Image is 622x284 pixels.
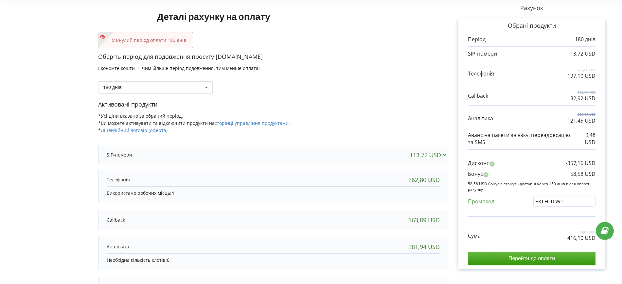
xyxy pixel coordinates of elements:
[570,95,595,102] p: 32,92 USD
[468,232,481,240] p: Сума
[98,53,448,61] p: Оберіть період для подовження проєкту [DOMAIN_NAME]
[98,1,329,32] h1: Деталі рахунку на оплату
[215,120,290,126] a: сторінці управління продуктами.
[567,50,595,58] p: 113,72 USD
[408,243,440,250] div: 281,94 USD
[566,159,595,167] p: -357,16 USD
[98,120,290,126] span: *Ви можете активувати та відключити продукти на
[408,217,440,223] div: 163,89 USD
[567,112,595,117] p: 281,94 USD
[98,113,183,119] span: *Усі ціни вказано за обраний період.
[468,36,486,43] p: Період
[567,117,595,125] p: 121,45 USD
[468,50,497,58] p: SIP-номери
[468,115,493,122] p: Аналітика
[468,159,489,167] p: Дисконт
[408,176,440,183] div: 262,80 USD
[468,252,595,265] input: Перейти до оплати
[107,243,129,250] p: Аналітика
[468,92,488,100] p: Callback
[98,65,260,71] span: Економте кошти — чим більше період подовження, тим менше оплата!
[576,131,595,146] p: 9,48 USD
[105,37,186,43] p: Минулий період оплати 180 днів
[567,68,595,72] p: 262,80 USD
[107,190,440,196] p: Використано робочих місць:
[103,85,122,90] div: 180 днів
[533,196,595,206] input: Введіть промокод
[468,170,483,178] p: Бонус
[567,230,595,234] p: 831,83 USD
[570,170,595,178] p: 58,58 USD
[107,152,132,158] p: SIP-номери
[468,131,576,146] p: Аванс на пакети зв'язку, переадресацію та SMS
[107,176,130,183] p: Телефонія
[107,217,125,223] p: Callback
[567,234,595,242] p: 416,10 USD
[410,152,449,158] div: 113,72 USD
[567,72,595,80] p: 197,10 USD
[570,90,595,94] p: 163,89 USD
[468,70,494,77] p: Телефонія
[468,198,494,205] p: Промокод
[107,257,440,263] p: Необхідна кількість слотів:
[98,100,448,109] p: Активовані продукти
[171,190,174,196] span: 4
[167,257,169,263] span: 6
[468,22,595,30] p: Обрані продукти
[101,127,168,133] a: Ліцензійний договір (оферта)
[468,181,595,192] p: 58,58 USD бонусів стануть доступні через 150 днів після оплати рахунку
[575,36,595,43] p: 180 днів
[448,4,615,12] p: Рахунок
